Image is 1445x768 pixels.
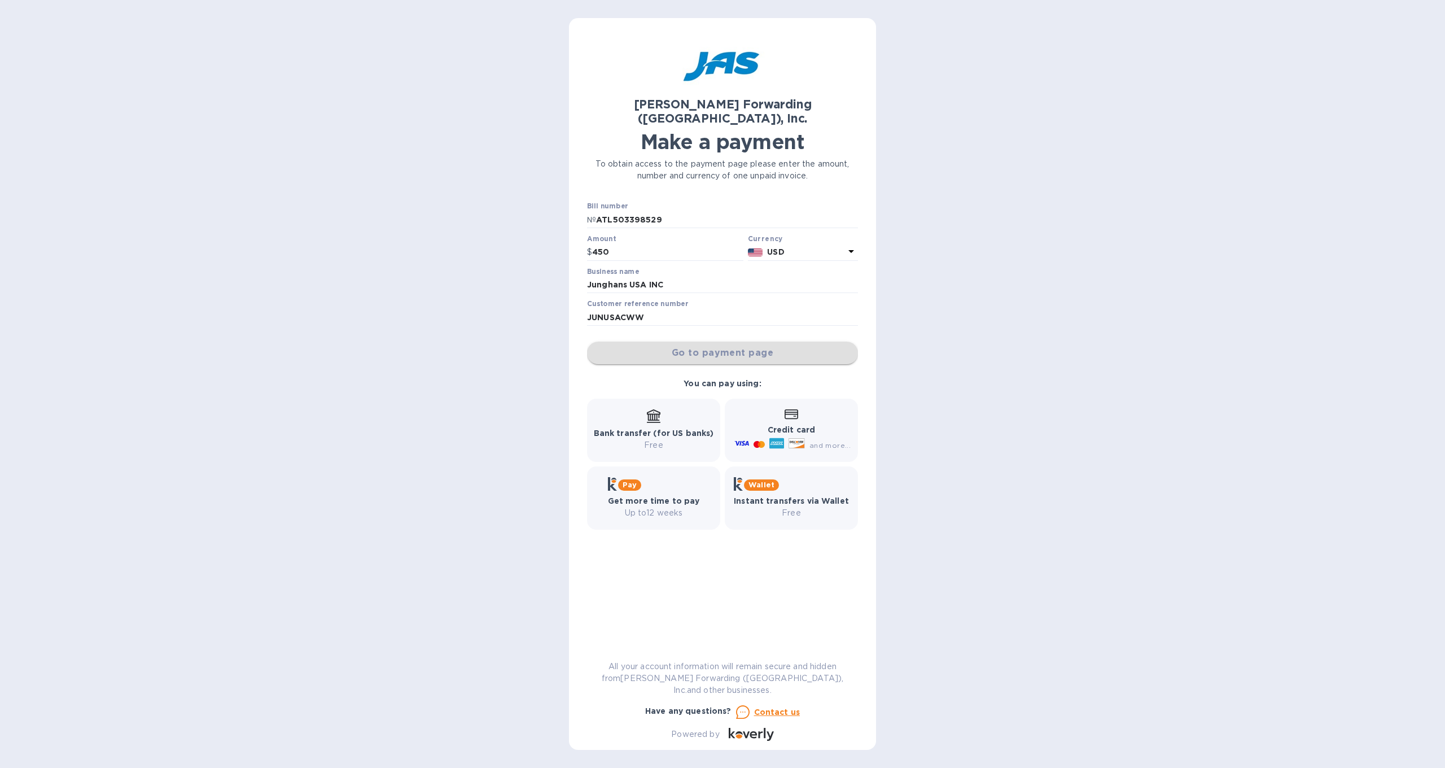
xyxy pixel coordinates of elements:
b: Have any questions? [645,706,732,715]
input: Enter bill number [596,211,858,228]
b: Get more time to pay [608,496,700,505]
p: $ [587,246,592,258]
b: Instant transfers via Wallet [734,496,849,505]
input: Enter business name [587,277,858,294]
b: Credit card [768,425,815,434]
p: All your account information will remain secure and hidden from [PERSON_NAME] Forwarding ([GEOGRA... [587,661,858,696]
img: USD [748,248,763,256]
input: 0.00 [592,244,743,261]
p: Free [594,439,714,451]
p: Free [734,507,849,519]
b: Pay [623,481,637,489]
p: To obtain access to the payment page please enter the amount, number and currency of one unpaid i... [587,158,858,182]
h1: Make a payment [587,130,858,154]
b: USD [767,247,784,256]
label: Customer reference number [587,301,688,308]
p: Up to 12 weeks [608,507,700,519]
b: You can pay using: [684,379,761,388]
label: Amount [587,235,616,242]
p: № [587,214,596,226]
span: and more... [809,441,851,450]
p: Powered by [671,728,719,740]
b: Currency [748,234,783,243]
input: Enter customer reference number [587,309,858,326]
label: Business name [587,268,639,275]
b: Wallet [748,481,774,489]
label: Bill number [587,203,628,210]
u: Contact us [754,708,800,717]
b: [PERSON_NAME] Forwarding ([GEOGRAPHIC_DATA]), Inc. [634,97,812,125]
b: Bank transfer (for US banks) [594,429,714,438]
